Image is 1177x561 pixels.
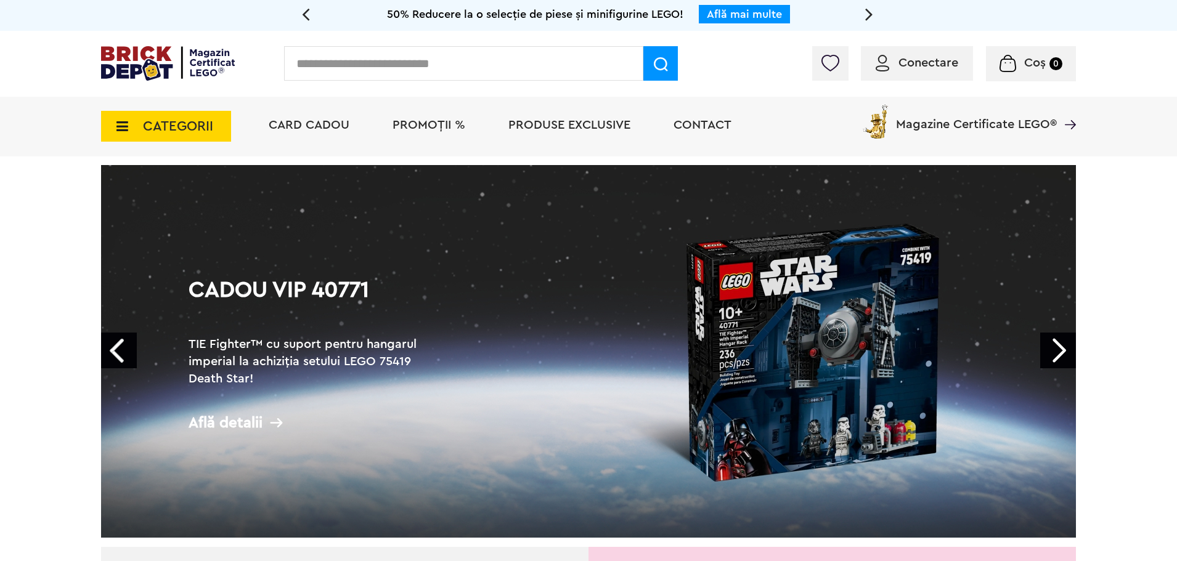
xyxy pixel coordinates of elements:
[876,57,958,69] a: Conectare
[1049,57,1062,70] small: 0
[387,9,683,20] span: 50% Reducere la o selecție de piese și minifigurine LEGO!
[1024,57,1046,69] span: Coș
[269,119,349,131] a: Card Cadou
[143,119,213,133] span: CATEGORII
[674,119,731,131] a: Contact
[896,102,1057,131] span: Magazine Certificate LEGO®
[1040,333,1076,368] a: Next
[189,336,435,387] h2: TIE Fighter™ cu suport pentru hangarul imperial la achiziția setului LEGO 75419 Death Star!
[393,119,465,131] a: PROMOȚII %
[101,165,1076,538] a: Cadou VIP 40771TIE Fighter™ cu suport pentru hangarul imperial la achiziția setului LEGO 75419 De...
[189,415,435,430] div: Află detalii
[1057,102,1076,115] a: Magazine Certificate LEGO®
[189,279,435,323] h1: Cadou VIP 40771
[508,119,630,131] a: Produse exclusive
[101,333,137,368] a: Prev
[898,57,958,69] span: Conectare
[707,9,782,20] a: Află mai multe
